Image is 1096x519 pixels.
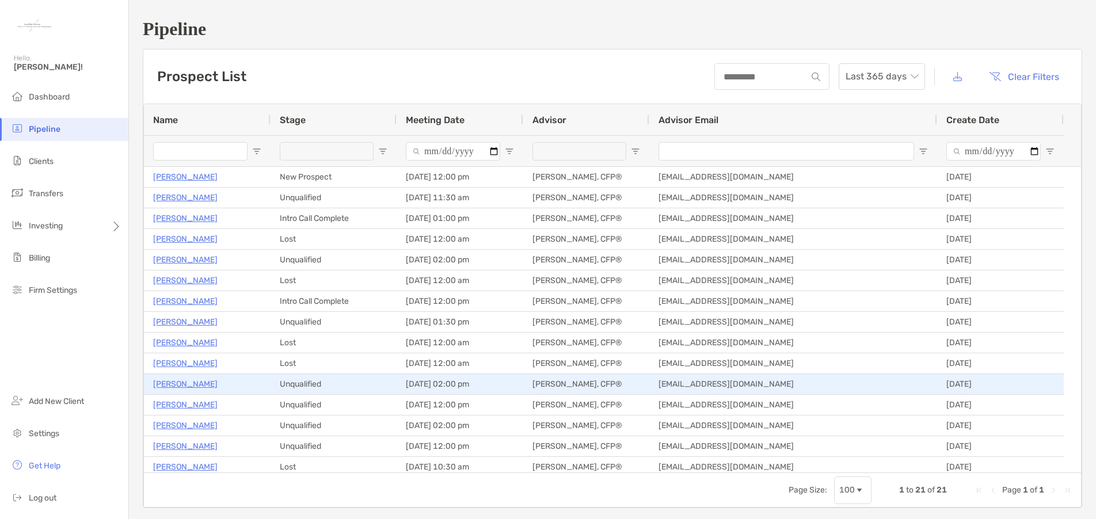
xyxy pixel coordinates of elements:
[397,395,523,415] div: [DATE] 12:00 pm
[397,188,523,208] div: [DATE] 11:30 am
[1045,147,1055,156] button: Open Filter Menu
[523,374,649,394] div: [PERSON_NAME], CFP®
[397,229,523,249] div: [DATE] 12:00 am
[153,273,218,288] a: [PERSON_NAME]
[937,312,1064,332] div: [DATE]
[649,167,937,187] div: [EMAIL_ADDRESS][DOMAIN_NAME]
[29,124,60,134] span: Pipeline
[153,115,178,125] span: Name
[937,250,1064,270] div: [DATE]
[397,374,523,394] div: [DATE] 02:00 pm
[10,458,24,472] img: get-help icon
[153,190,218,205] a: [PERSON_NAME]
[271,270,397,291] div: Lost
[523,333,649,353] div: [PERSON_NAME], CFP®
[937,229,1064,249] div: [DATE]
[397,333,523,353] div: [DATE] 12:00 am
[271,353,397,373] div: Lost
[937,291,1064,311] div: [DATE]
[397,250,523,270] div: [DATE] 02:00 pm
[29,157,54,166] span: Clients
[406,115,465,125] span: Meeting Date
[397,436,523,456] div: [DATE] 12:00 pm
[153,398,218,412] a: [PERSON_NAME]
[937,415,1064,436] div: [DATE]
[789,485,827,495] div: Page Size:
[271,291,397,311] div: Intro Call Complete
[649,436,937,456] div: [EMAIL_ADDRESS][DOMAIN_NAME]
[1030,485,1037,495] span: of
[397,291,523,311] div: [DATE] 12:00 pm
[523,353,649,373] div: [PERSON_NAME], CFP®
[523,395,649,415] div: [PERSON_NAME], CFP®
[29,189,63,199] span: Transfers
[397,353,523,373] div: [DATE] 12:00 am
[523,312,649,332] div: [PERSON_NAME], CFP®
[271,250,397,270] div: Unqualified
[153,170,218,184] a: [PERSON_NAME]
[523,457,649,477] div: [PERSON_NAME], CFP®
[946,142,1041,161] input: Create Date Filter Input
[1049,486,1058,495] div: Next Page
[397,270,523,291] div: [DATE] 12:00 am
[153,356,218,371] a: [PERSON_NAME]
[523,229,649,249] div: [PERSON_NAME], CFP®
[153,439,218,453] a: [PERSON_NAME]
[153,211,218,226] a: [PERSON_NAME]
[980,64,1068,89] button: Clear Filters
[153,377,218,391] a: [PERSON_NAME]
[29,285,77,295] span: Firm Settings
[271,374,397,394] div: Unqualified
[153,232,218,246] a: [PERSON_NAME]
[975,486,984,495] div: First Page
[29,253,50,263] span: Billing
[946,115,999,125] span: Create Date
[397,167,523,187] div: [DATE] 12:00 pm
[271,436,397,456] div: Unqualified
[523,250,649,270] div: [PERSON_NAME], CFP®
[523,415,649,436] div: [PERSON_NAME], CFP®
[937,395,1064,415] div: [DATE]
[14,62,121,72] span: [PERSON_NAME]!
[153,460,218,474] p: [PERSON_NAME]
[153,335,218,350] a: [PERSON_NAME]
[271,188,397,208] div: Unqualified
[927,485,935,495] span: of
[649,374,937,394] div: [EMAIL_ADDRESS][DOMAIN_NAME]
[271,312,397,332] div: Unqualified
[397,312,523,332] div: [DATE] 01:30 pm
[10,394,24,407] img: add_new_client icon
[906,485,914,495] span: to
[523,436,649,456] div: [PERSON_NAME], CFP®
[659,142,914,161] input: Advisor Email Filter Input
[29,221,63,231] span: Investing
[406,142,500,161] input: Meeting Date Filter Input
[153,253,218,267] a: [PERSON_NAME]
[153,142,248,161] input: Name Filter Input
[649,208,937,228] div: [EMAIL_ADDRESS][DOMAIN_NAME]
[834,476,872,504] div: Page Size
[523,291,649,311] div: [PERSON_NAME], CFP®
[523,167,649,187] div: [PERSON_NAME], CFP®
[29,92,70,102] span: Dashboard
[649,291,937,311] div: [EMAIL_ADDRESS][DOMAIN_NAME]
[153,418,218,433] a: [PERSON_NAME]
[252,147,261,156] button: Open Filter Menu
[915,485,926,495] span: 21
[271,208,397,228] div: Intro Call Complete
[839,485,855,495] div: 100
[899,485,904,495] span: 1
[10,490,24,504] img: logout icon
[10,218,24,232] img: investing icon
[523,270,649,291] div: [PERSON_NAME], CFP®
[649,395,937,415] div: [EMAIL_ADDRESS][DOMAIN_NAME]
[29,461,60,471] span: Get Help
[649,353,937,373] div: [EMAIL_ADDRESS][DOMAIN_NAME]
[271,395,397,415] div: Unqualified
[271,415,397,436] div: Unqualified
